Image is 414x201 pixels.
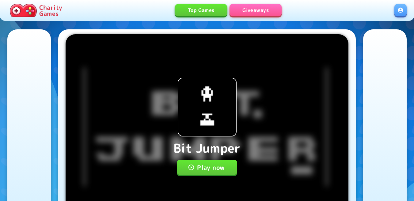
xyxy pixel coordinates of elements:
p: Bit Jumper [173,139,241,157]
a: Giveaways [230,4,282,16]
a: Charity Games [7,2,65,18]
p: Charity Games [39,4,62,17]
a: Top Games [175,4,227,16]
img: Charity.Games [10,4,37,17]
button: Play now [177,160,237,175]
img: Bit Jumper icon [178,78,236,136]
